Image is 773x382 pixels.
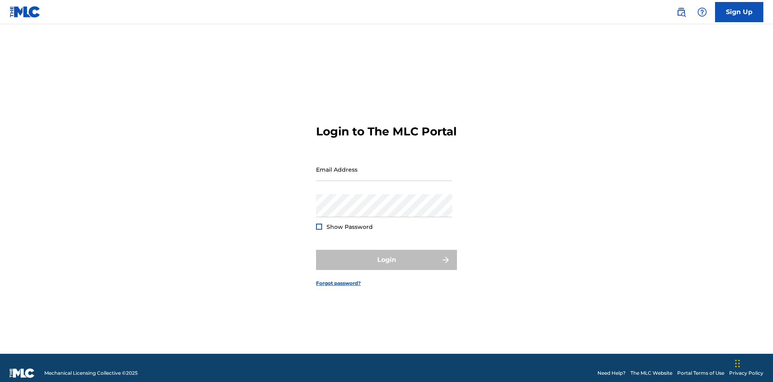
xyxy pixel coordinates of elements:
[316,280,361,287] a: Forgot password?
[10,368,35,378] img: logo
[630,370,672,377] a: The MLC Website
[10,6,41,18] img: MLC Logo
[676,7,686,17] img: search
[697,7,707,17] img: help
[729,370,763,377] a: Privacy Policy
[44,370,138,377] span: Mechanical Licensing Collective © 2025
[327,223,373,230] span: Show Password
[715,2,763,22] a: Sign Up
[735,351,740,376] div: Drag
[733,343,773,382] iframe: Chat Widget
[677,370,724,377] a: Portal Terms of Use
[694,4,710,20] div: Help
[597,370,626,377] a: Need Help?
[673,4,689,20] a: Public Search
[316,125,457,139] h3: Login to The MLC Portal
